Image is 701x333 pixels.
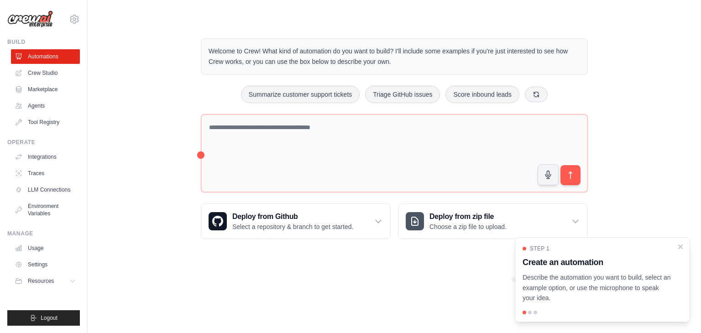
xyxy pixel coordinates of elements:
span: Resources [28,277,54,285]
button: Triage GitHub issues [365,86,440,103]
h3: Deploy from Github [232,211,353,222]
img: Logo [7,10,53,28]
a: Integrations [11,150,80,164]
h3: Deploy from zip file [429,211,507,222]
button: Resources [11,274,80,288]
button: Close walkthrough [677,243,684,250]
span: Logout [41,314,58,322]
a: Tool Registry [11,115,80,130]
p: Select a repository & branch to get started. [232,222,353,231]
a: Usage [11,241,80,255]
a: Traces [11,166,80,181]
a: Marketplace [11,82,80,97]
a: Crew Studio [11,66,80,80]
a: Settings [11,257,80,272]
span: Step 1 [530,245,549,252]
button: Logout [7,310,80,326]
a: Agents [11,99,80,113]
p: Welcome to Crew! What kind of automation do you want to build? I'll include some examples if you'... [209,46,580,67]
button: Summarize customer support tickets [241,86,360,103]
h3: Create an automation [523,256,671,269]
p: Choose a zip file to upload. [429,222,507,231]
p: Describe the automation you want to build, select an example option, or use the microphone to spe... [523,272,671,303]
a: LLM Connections [11,182,80,197]
a: Automations [11,49,80,64]
div: Operate [7,139,80,146]
div: Build [7,38,80,46]
a: Environment Variables [11,199,80,221]
div: Manage [7,230,80,237]
button: Score inbound leads [445,86,519,103]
